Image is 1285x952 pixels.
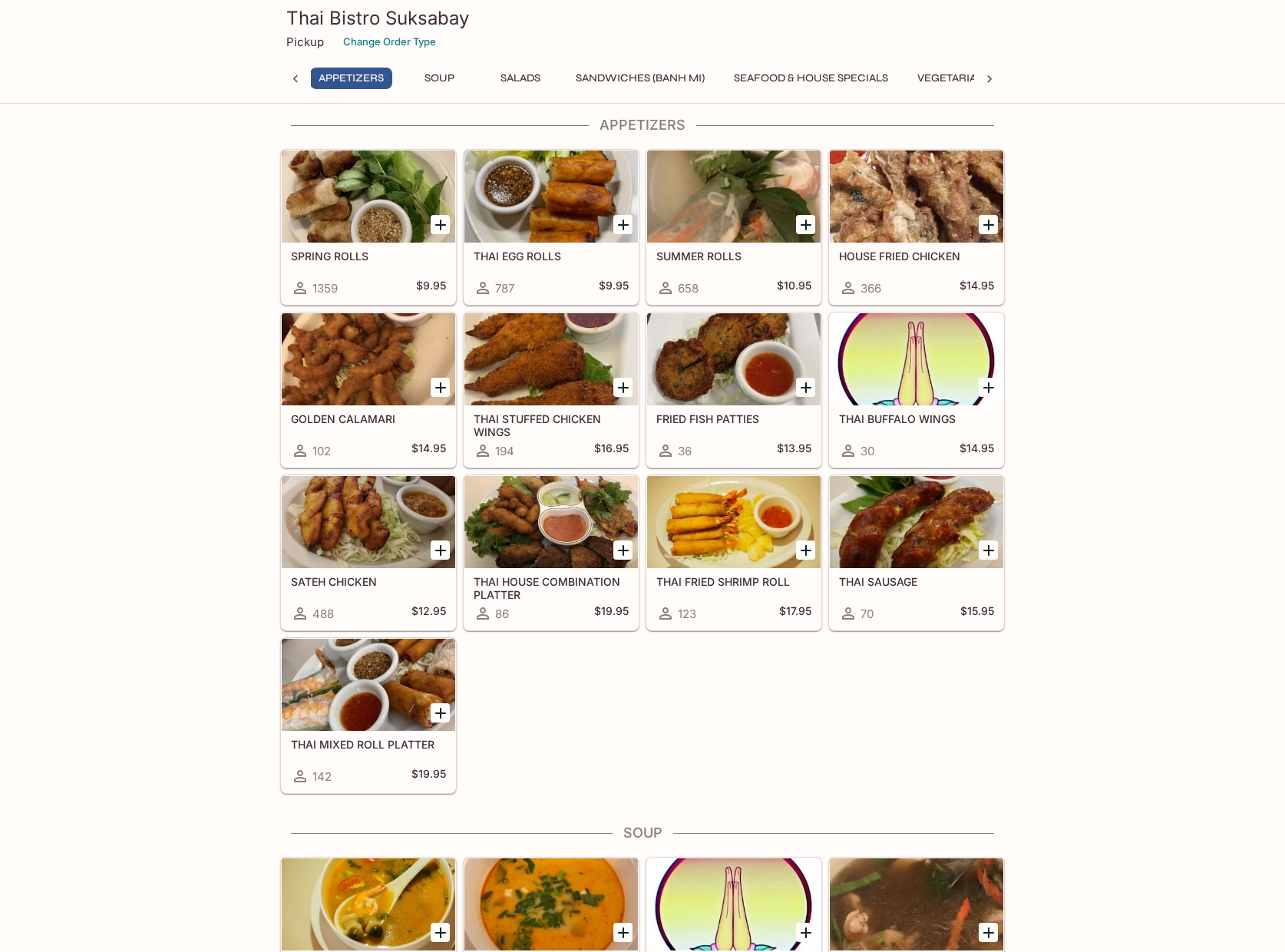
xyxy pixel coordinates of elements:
h5: $14.95 [960,279,994,297]
span: 658 [678,281,699,296]
div: THAI EGG ROLLS [464,150,638,243]
button: Add TOM KHA [613,923,633,942]
div: THAI BUFFALO WINGS [830,313,1003,405]
div: SUMMER ROLLS [647,150,821,243]
h5: $9.95 [416,279,446,297]
span: 142 [312,769,332,784]
a: THAI EGG ROLLS787$9.95 [464,150,639,305]
h5: $19.95 [594,604,629,623]
button: Add SATEH CHICKEN [431,540,450,560]
div: SPRING ROLLS [282,150,455,243]
button: Add HOUSE FRIED CHICKEN [979,215,998,234]
button: Add PINEAPPLE TOM YUM [796,923,815,942]
a: THAI SAUSAGE70$15.95 [829,475,1004,630]
button: Appetizers [310,68,392,89]
span: 70 [861,607,874,621]
h5: SUMMER ROLLS [656,250,811,263]
h5: THAI BUFFALO WINGS [839,412,994,425]
span: 194 [495,444,514,458]
h5: $14.95 [411,441,446,460]
a: SATEH CHICKEN488$12.95 [281,475,456,630]
div: THAI SAUSAGE [830,476,1003,568]
h5: $12.95 [411,604,446,623]
span: 36 [678,444,692,458]
button: Add SPRING ROLLS [431,215,450,234]
div: FRIED FISH PATTIES [647,313,821,405]
span: 102 [312,444,331,458]
a: HOUSE FRIED CHICKEN366$14.95 [829,150,1004,305]
span: 123 [678,607,696,621]
span: 30 [861,444,874,458]
button: Add SUMMER ROLLS [796,215,815,234]
h5: THAI SAUSAGE [839,575,994,588]
span: 1359 [312,281,338,296]
span: 86 [495,607,509,621]
h5: $9.95 [599,279,629,297]
h4: Appetizers [280,117,1005,134]
button: Add THAI BUFFALO WINGS [979,378,998,397]
button: Add GOLDEN CALAMARI [431,378,450,397]
button: Add THAI HOUSE COMBINATION PLATTER [613,540,633,560]
button: Sandwiches (Banh Mi) [567,68,713,89]
h5: FRIED FISH PATTIES [656,412,811,425]
button: Add THAI MIXED ROLL PLATTER [431,703,450,722]
a: THAI HOUSE COMBINATION PLATTER86$19.95 [464,475,639,630]
button: Add TOM YUM [431,923,450,942]
h5: $13.95 [777,441,811,460]
a: THAI BUFFALO WINGS30$14.95 [829,312,1004,468]
p: Pickup [286,35,324,49]
a: THAI STUFFED CHICKEN WINGS194$16.95 [464,312,639,468]
a: THAI FRIED SHRIMP ROLL123$17.95 [646,475,821,630]
a: THAI MIXED ROLL PLATTER142$19.95 [281,638,456,793]
h5: SATEH CHICKEN [291,575,446,588]
div: TOM YUM [282,858,455,950]
h5: $15.95 [960,604,994,623]
button: Add FRIED FISH PATTIES [796,378,815,397]
div: PINEAPPLE TOM YUM [647,858,821,950]
div: HOUSE FRIED CHICKEN [830,150,1003,243]
div: THAI MIXED ROLL PLATTER [282,639,455,731]
div: TOM KHA [464,858,638,950]
a: SUMMER ROLLS658$10.95 [646,150,821,305]
a: GOLDEN CALAMARI102$14.95 [281,312,456,468]
h5: HOUSE FRIED CHICKEN [839,250,994,263]
div: THAI HOUSE COMBINATION PLATTER [464,476,638,568]
div: THAI FRIED SHRIMP ROLL [647,476,821,568]
button: Add THAI FRIED SHRIMP ROLL [796,540,815,560]
h5: $14.95 [960,441,994,460]
button: Add THAI SAUSAGE [979,540,998,560]
span: 366 [861,281,881,296]
a: FRIED FISH PATTIES36$13.95 [646,312,821,468]
button: Add THAI EGG ROLLS [613,215,633,234]
a: SPRING ROLLS1359$9.95 [281,150,456,305]
button: Soup [405,68,474,89]
div: LONG RICE SOUP [830,858,1003,950]
h5: THAI MIXED ROLL PLATTER [291,738,446,751]
div: THAI STUFFED CHICKEN WINGS [464,313,638,405]
h5: $10.95 [777,279,811,297]
h5: THAI STUFFED CHICKEN WINGS [474,412,629,438]
h5: $19.95 [411,767,446,785]
button: Seafood & House Specials [725,68,897,89]
div: GOLDEN CALAMARI [282,313,455,405]
h3: Thai Bistro Suksabay [286,6,999,30]
h5: THAI FRIED SHRIMP ROLL [656,575,811,588]
div: SATEH CHICKEN [282,476,455,568]
span: 787 [495,281,514,296]
h4: Soup [280,825,1005,841]
h5: THAI EGG ROLLS [474,250,629,263]
button: Change Order Type [336,30,443,54]
button: Salads [486,68,555,89]
h5: $16.95 [594,441,629,460]
h5: $17.95 [779,604,811,623]
h5: SPRING ROLLS [291,250,446,263]
span: 488 [312,607,334,621]
h5: GOLDEN CALAMARI [291,412,446,425]
button: Add LONG RICE SOUP [979,923,998,942]
h5: THAI HOUSE COMBINATION PLATTER [474,575,629,600]
button: Vegetarian [909,68,993,89]
button: Add THAI STUFFED CHICKEN WINGS [613,378,633,397]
